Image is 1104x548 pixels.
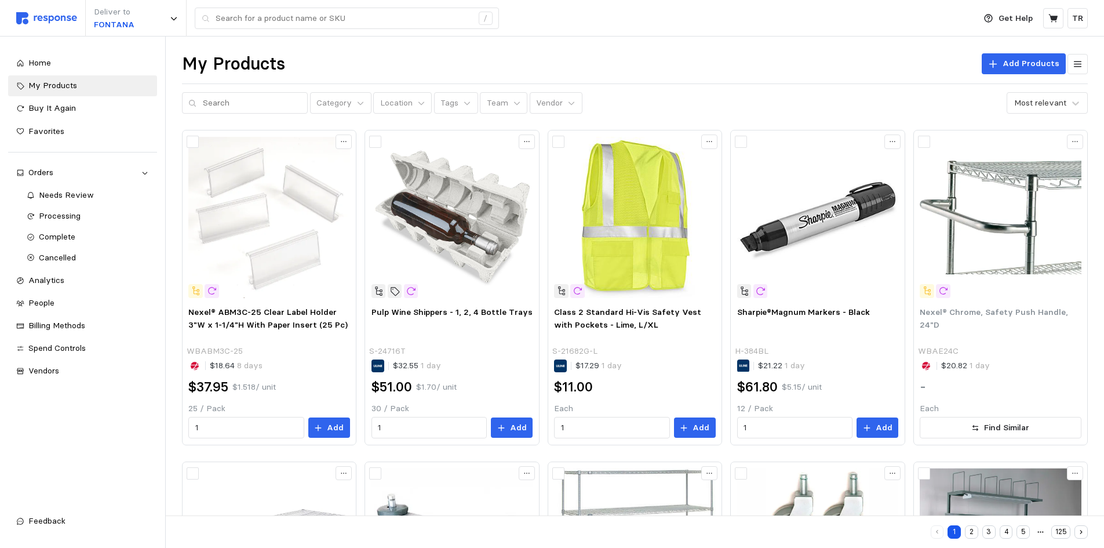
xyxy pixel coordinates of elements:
button: Tags [434,92,478,114]
p: $1.518 / unit [232,381,276,394]
a: Needs Review [19,185,157,206]
a: People [8,293,157,314]
p: Add [693,422,709,434]
button: 5 [1016,525,1030,539]
input: Qty [744,418,846,438]
p: S-21682G-L [552,345,597,358]
a: Spend Controls [8,338,157,359]
img: S-21682G-L_US [554,137,715,298]
span: Needs Review [39,190,94,200]
p: Deliver to [94,6,134,19]
button: 1 [948,525,961,539]
span: 1 day [599,360,622,371]
button: TR [1067,8,1088,28]
p: $20.82 [941,360,990,372]
p: $1.70 / unit [416,381,457,394]
button: Add [308,418,350,438]
span: Billing Methods [28,320,85,331]
p: Team [487,97,508,110]
a: Complete [19,227,157,248]
p: H-384BL [735,345,768,358]
h1: My Products [182,53,285,75]
span: Favorites [28,126,64,136]
p: Get Help [999,12,1033,25]
button: 125 [1051,525,1070,539]
span: Buy It Again [28,103,76,113]
input: Qty [378,418,480,438]
img: S-24716T [371,137,533,298]
p: $17.29 [575,360,622,372]
p: Add Products [1003,57,1059,70]
span: Cancelled [39,252,76,263]
input: Search for a product name or SKU [216,8,472,29]
a: Processing [19,206,157,227]
div: Most relevant [1014,97,1066,109]
button: Add [857,418,898,438]
img: svg%3e [16,12,77,24]
span: Class 2 Standard Hi-Vis Safety Vest with Pockets - Lime, L/XL [554,307,701,330]
button: Find Similar [920,417,1081,439]
span: Pulp Wine Shippers - 1, 2, 4 Bottle Trays [371,307,533,317]
h2: $11.00 [554,378,593,396]
span: 8 days [235,360,263,371]
span: Sharpie®Magnum Markers - Black [737,307,870,317]
button: 3 [982,525,996,539]
div: Orders [28,166,137,179]
p: TR [1072,12,1084,25]
p: $5.15 / unit [782,381,822,394]
div: / [479,12,493,26]
img: H-384BL [737,137,898,298]
span: Vendors [28,365,59,376]
p: S-24716T [369,345,406,358]
a: Cancelled [19,248,157,268]
a: Billing Methods [8,315,157,336]
p: $21.22 [758,360,805,372]
input: Qty [195,418,297,438]
a: Analytics [8,270,157,291]
p: Find Similar [984,422,1029,434]
input: Qty [561,418,663,438]
span: Nexel® Chrome, Safety Push Handle, 24"D [920,307,1068,330]
button: Location [373,92,432,114]
span: Complete [39,231,75,242]
button: Add Products [982,53,1066,74]
h2: - [920,378,926,396]
a: Favorites [8,121,157,142]
p: 30 / Pack [371,402,533,415]
p: 12 / Pack [737,402,898,415]
button: Add [491,418,533,438]
span: Feedback [28,516,65,526]
span: 1 day [418,360,441,371]
button: 2 [965,525,978,539]
button: Feedback [8,511,157,532]
a: Vendors [8,361,157,382]
input: Search [203,93,301,114]
a: Home [8,53,157,74]
span: Spend Controls [28,343,86,353]
span: 1 day [967,360,990,371]
button: Add [674,418,716,438]
p: WBABM3C-25 [187,345,243,358]
span: My Products [28,80,77,90]
button: Team [480,92,527,114]
span: People [28,297,54,308]
p: $18.64 [210,360,263,372]
p: 25 / Pack [188,402,349,415]
p: $32.55 [393,360,441,372]
img: ABM3C.webp [188,137,349,298]
p: Add [327,422,344,434]
img: 188692_07.webp [920,137,1081,298]
a: Orders [8,162,157,183]
span: Processing [39,211,81,221]
span: Nexel® ABM3C-25 Clear Label Holder 3"W x 1-1/4"H With Paper Insert (25 Pc) [188,307,348,330]
span: Analytics [28,275,64,285]
span: Home [28,57,51,68]
h2: $51.00 [371,378,412,396]
p: FONTANA [94,19,134,31]
a: My Products [8,75,157,96]
p: Each [920,402,1081,415]
p: Add [876,422,892,434]
a: Buy It Again [8,98,157,119]
button: Category [310,92,371,114]
p: Vendor [536,97,563,110]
